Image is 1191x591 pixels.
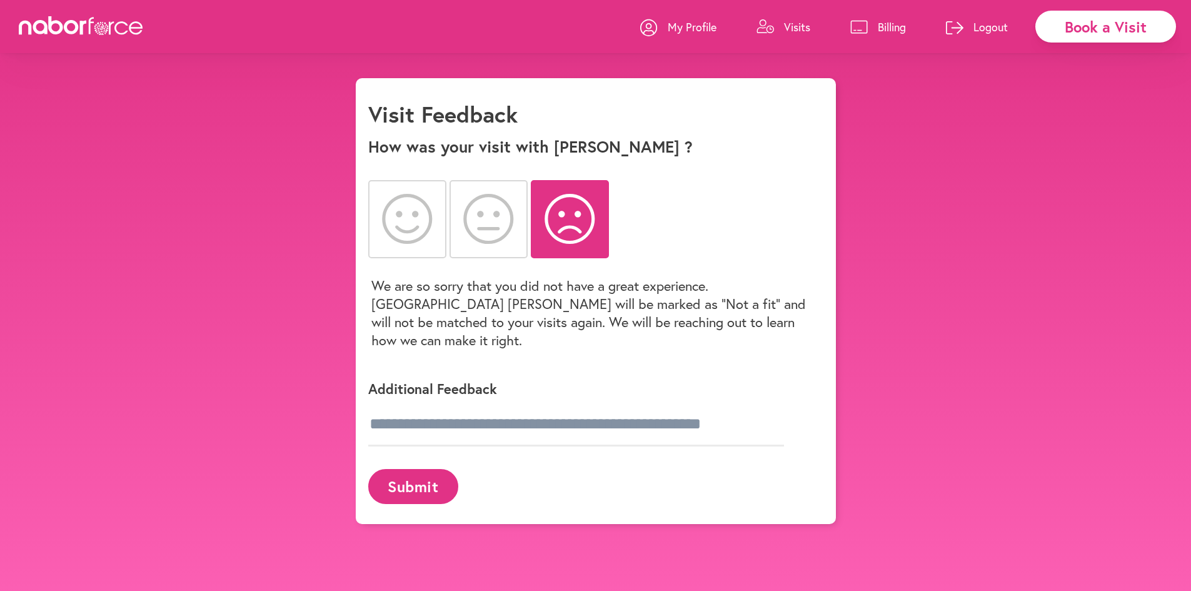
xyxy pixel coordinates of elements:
[368,137,823,156] p: How was your visit with [PERSON_NAME] ?
[371,276,820,349] p: We are so sorry that you did not have a great experience. [GEOGRAPHIC_DATA] [PERSON_NAME] will be...
[756,8,810,46] a: Visits
[368,380,806,398] p: Additional Feedback
[668,19,716,34] p: My Profile
[878,19,906,34] p: Billing
[368,101,518,128] h1: Visit Feedback
[946,8,1008,46] a: Logout
[973,19,1008,34] p: Logout
[784,19,810,34] p: Visits
[1035,11,1176,43] div: Book a Visit
[368,469,458,503] button: Submit
[640,8,716,46] a: My Profile
[850,8,906,46] a: Billing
